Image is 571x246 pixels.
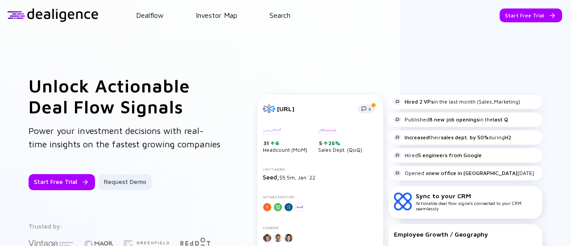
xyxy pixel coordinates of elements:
a: Search [269,11,290,19]
div: in the last month (Sales,Marketing) [394,98,520,105]
div: Opened a [DATE] [394,170,534,177]
div: Headcount (MoM) [263,128,307,154]
span: Seed, [263,173,279,181]
div: Sales Dept. (QoQ) [318,128,362,154]
button: Start Free Trial [29,174,95,190]
strong: last Q [493,116,508,123]
a: Investor Map [196,11,237,19]
div: Actionable deal flow signals connected to your CRM seamlessly [416,192,537,211]
strong: 5 engineers from Google [418,152,482,158]
div: 31 [264,140,307,147]
button: Request Demo [99,174,152,190]
strong: H2 [505,134,511,141]
strong: Increased [405,134,429,141]
div: 25% [327,140,340,146]
div: $5.5m, Jan `22 [263,173,378,181]
div: Sync to your CRM [416,192,537,200]
div: 5 [319,140,362,147]
button: Start Free Trial [500,8,562,22]
div: Published in the [394,116,508,123]
div: Hired [394,152,482,159]
div: Notable Investors [263,195,378,199]
strong: Hired 2 VPs [405,98,434,105]
strong: new office in [GEOGRAPHIC_DATA] [429,170,517,176]
div: [URL] [277,105,352,113]
div: Employee Growth / Geography [394,230,537,238]
div: 6 [274,140,279,146]
div: their during [394,134,511,141]
div: Trusted by: [29,222,220,230]
strong: sales dept. by 50% [441,134,488,141]
h1: Unlock Actionable Deal Flow Signals [29,75,222,117]
div: Founders [263,226,378,230]
a: Dealflow [136,11,164,19]
span: Power your investment decisions with real-time insights on the fastest growing companies [29,125,220,149]
strong: 8 new job openings [429,116,479,123]
div: Last Funding [263,167,378,171]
